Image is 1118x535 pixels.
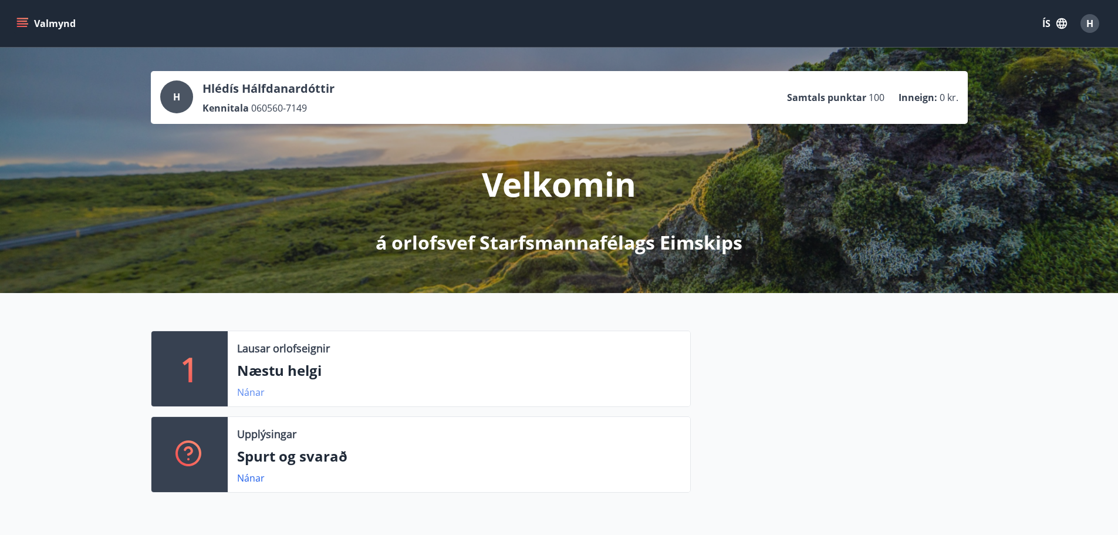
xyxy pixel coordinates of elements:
span: H [173,90,180,103]
p: Hlédís Hálfdanardóttir [202,80,335,97]
p: á orlofsvef Starfsmannafélags Eimskips [376,230,742,255]
button: ÍS [1036,13,1073,34]
p: Upplýsingar [237,426,296,442]
p: Velkomin [482,161,636,206]
span: H [1086,17,1093,30]
p: Kennitala [202,102,249,115]
span: 0 kr. [940,91,958,104]
span: 100 [869,91,884,104]
span: 060560-7149 [251,102,307,115]
button: menu [14,13,80,34]
p: Spurt og svarað [237,446,681,466]
p: Inneign : [899,91,937,104]
p: 1 [180,346,199,391]
p: Næstu helgi [237,361,681,381]
p: Lausar orlofseignir [237,341,330,356]
a: Nánar [237,386,265,399]
button: H [1076,9,1104,38]
a: Nánar [237,472,265,484]
p: Samtals punktar [787,91,866,104]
